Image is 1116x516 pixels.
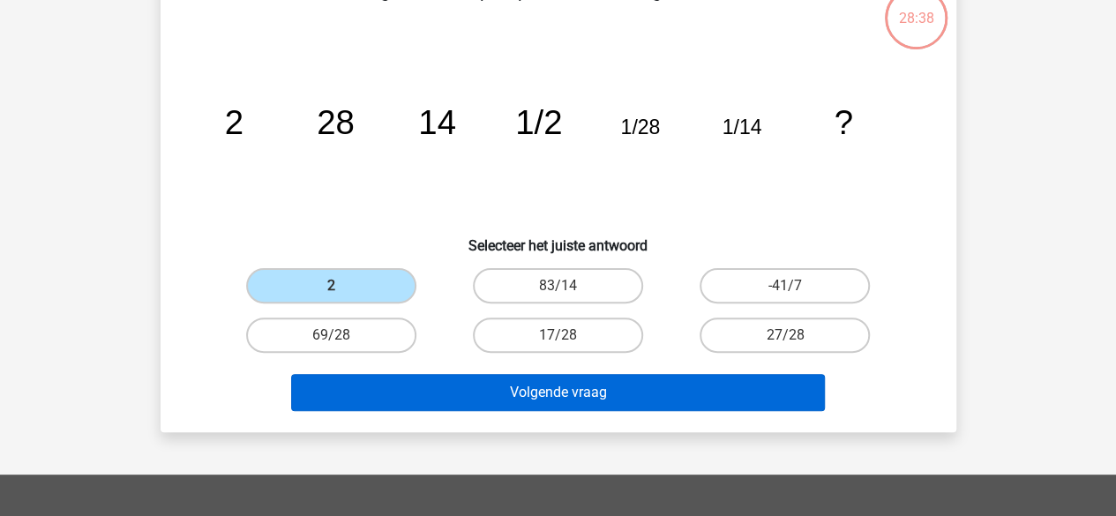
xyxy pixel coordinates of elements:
[700,268,870,303] label: -41/7
[473,318,643,353] label: 17/28
[834,103,852,141] tspan: ?
[620,116,660,138] tspan: 1/28
[473,268,643,303] label: 83/14
[418,103,456,141] tspan: 14
[224,103,243,141] tspan: 2
[246,318,416,353] label: 69/28
[246,268,416,303] label: 2
[515,103,562,141] tspan: 1/2
[317,103,355,141] tspan: 28
[700,318,870,353] label: 27/28
[722,116,761,138] tspan: 1/14
[291,374,825,411] button: Volgende vraag
[189,223,928,254] h6: Selecteer het juiste antwoord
